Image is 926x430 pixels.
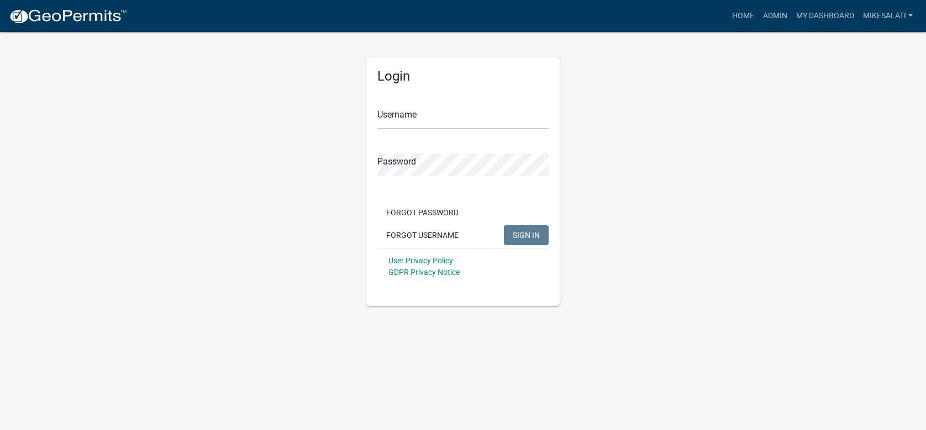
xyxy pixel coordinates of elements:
[513,230,540,239] span: SIGN IN
[792,6,859,26] a: My Dashboard
[377,225,467,245] button: Forgot Username
[377,203,467,222] button: Forgot Password
[504,225,549,245] button: SIGN IN
[859,6,917,26] a: MikeSalati
[728,6,759,26] a: Home
[377,68,549,84] h5: Login
[388,268,460,277] a: GDPR Privacy Notice
[759,6,792,26] a: Admin
[388,256,453,265] a: User Privacy Policy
